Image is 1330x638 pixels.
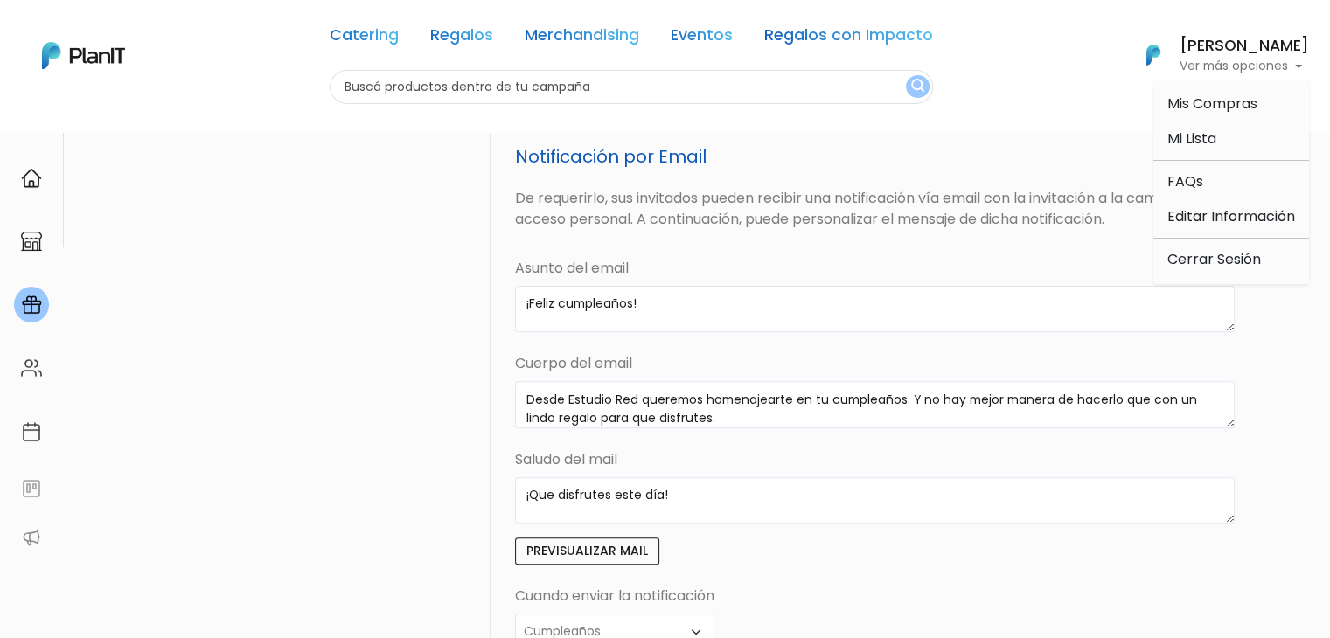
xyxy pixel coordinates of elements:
button: Previsualizar mail [515,537,659,565]
a: Cerrar Sesión [1153,242,1309,277]
input: Buscá productos dentro de tu campaña [330,70,933,104]
img: home-e721727adea9d79c4d83392d1f703f7f8bce08238fde08b1acbfd93340b81755.svg [21,168,42,189]
img: partners-52edf745621dab592f3b2c58e3bca9d71375a7ef29c3b500c9f145b62cc070d4.svg [21,527,42,548]
a: Eventos [671,28,733,49]
div: ¿Necesitás ayuda? [90,17,252,51]
label: Saludo del mail [515,449,1236,470]
button: PlanIt Logo [PERSON_NAME] Ver más opciones [1124,32,1309,78]
img: search_button-432b6d5273f82d61273b3651a40e1bd1b912527efae98b1b7a1b2c0702e16a8d.svg [911,79,924,95]
p: Ver más opciones [1180,60,1309,73]
img: feedback-78b5a0c8f98aac82b08bfc38622c3050aee476f2c9584af64705fc4e61158814.svg [21,478,42,499]
img: people-662611757002400ad9ed0e3c099ab2801c6687ba6c219adb57efc949bc21e19d.svg [21,357,42,378]
label: Cuerpo del email [515,353,1236,374]
img: PlanIt Logo [42,42,125,69]
a: Mis Compras [1153,87,1309,121]
textarea: ¡Feliz cumpleaños! [515,286,1236,332]
a: FAQs [1153,164,1309,199]
label: Asunto del email [515,258,1236,279]
span: Mi Lista [1167,128,1216,149]
img: calendar-87d922413cdce8b2cf7b7f5f62616a5cf9e4887200fb71536465627b3292af00.svg [21,421,42,442]
a: Regalos con Impacto [764,28,933,49]
textarea: ¡Que disfrutes este día! [515,477,1236,524]
h5: Notificación por Email [515,146,1236,167]
a: Editar Información [1153,199,1309,234]
a: Catering [330,28,399,49]
p: De requerirlo, sus invitados pueden recibir una notificación vía email con la invitación a la cam... [515,188,1236,230]
a: Regalos [430,28,493,49]
textarea: Desde Estudio Red queremos homenajearte en tu cumpleaños. Y no hay mejor manera de hacerlo que co... [515,381,1236,427]
img: campaigns-02234683943229c281be62815700db0a1741e53638e28bf9629b52c665b00959.svg [21,295,42,316]
h6: [PERSON_NAME] [1180,38,1309,54]
a: Mi Lista [1153,121,1309,156]
a: Merchandising [525,28,639,49]
span: Mis Compras [1167,94,1257,114]
img: marketplace-4ceaa7011d94191e9ded77b95e3339b90024bf715f7c57f8cf31f2d8c509eaba.svg [21,231,42,252]
img: PlanIt Logo [1134,36,1173,74]
label: Cuando enviar la notificación [515,586,714,607]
